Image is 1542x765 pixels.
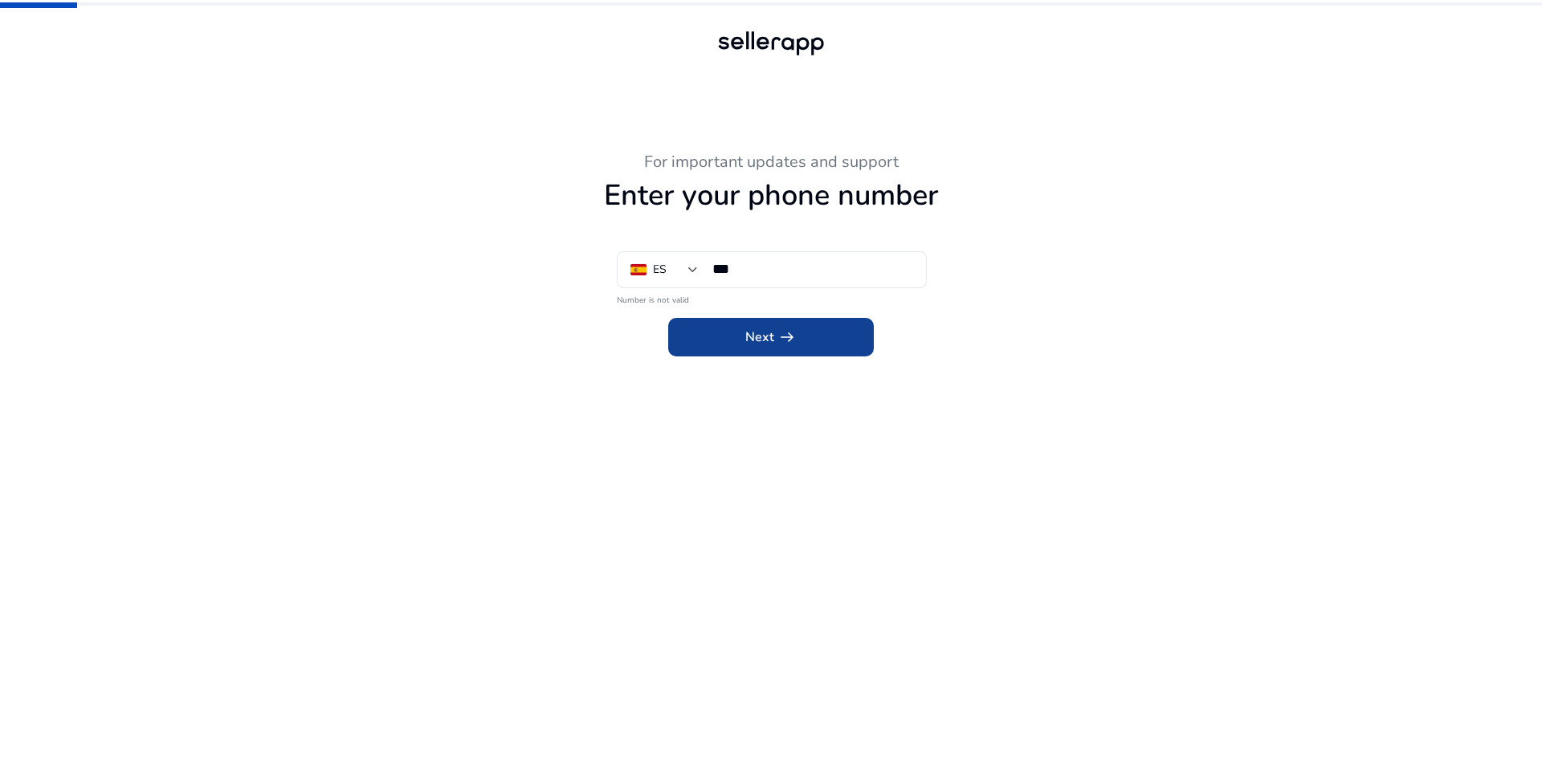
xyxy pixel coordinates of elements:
[745,328,797,347] span: Next
[617,290,925,307] mat-error: Number is not valid
[653,261,667,279] div: ES
[329,153,1213,172] h3: For important updates and support
[777,328,797,347] span: arrow_right_alt
[668,318,874,356] button: Nextarrow_right_alt
[329,178,1213,213] h1: Enter your phone number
